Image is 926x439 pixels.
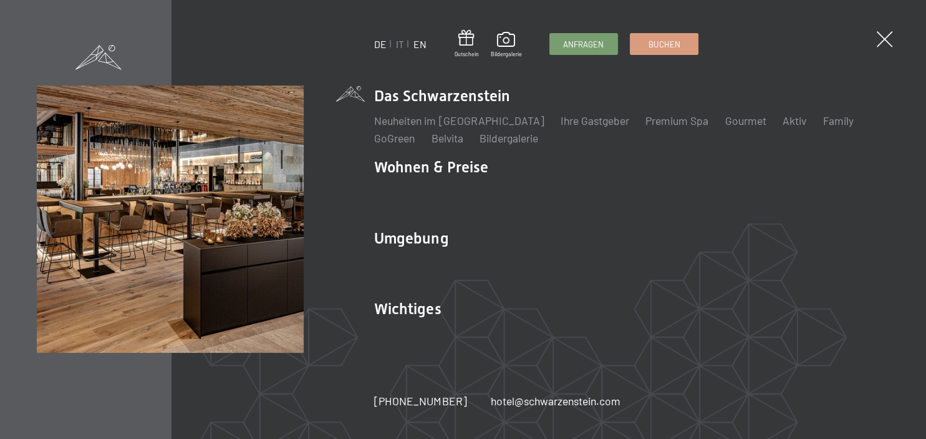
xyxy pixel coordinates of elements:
a: Neuheiten im [GEOGRAPHIC_DATA] [374,114,544,127]
a: DE [374,38,387,50]
a: [PHONE_NUMBER] [374,393,466,409]
a: Anfragen [550,34,617,54]
a: Family [822,114,853,127]
span: Bildergalerie [491,51,522,58]
span: Buchen [649,39,680,50]
a: Gourmet [725,114,766,127]
span: Anfragen [563,39,604,50]
a: Bildergalerie [480,131,538,145]
span: Gutschein [454,51,478,58]
span: [PHONE_NUMBER] [374,394,466,408]
a: Bildergalerie [491,32,522,58]
a: Gutschein [454,30,478,58]
a: IT [396,38,404,50]
a: Belvita [432,131,463,145]
a: EN [413,38,427,50]
a: Premium Spa [645,114,708,127]
a: Aktiv [783,114,806,127]
a: hotel@schwarzenstein.com [491,393,620,409]
a: Ihre Gastgeber [561,114,629,127]
a: GoGreen [374,131,415,145]
a: Buchen [630,34,698,54]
